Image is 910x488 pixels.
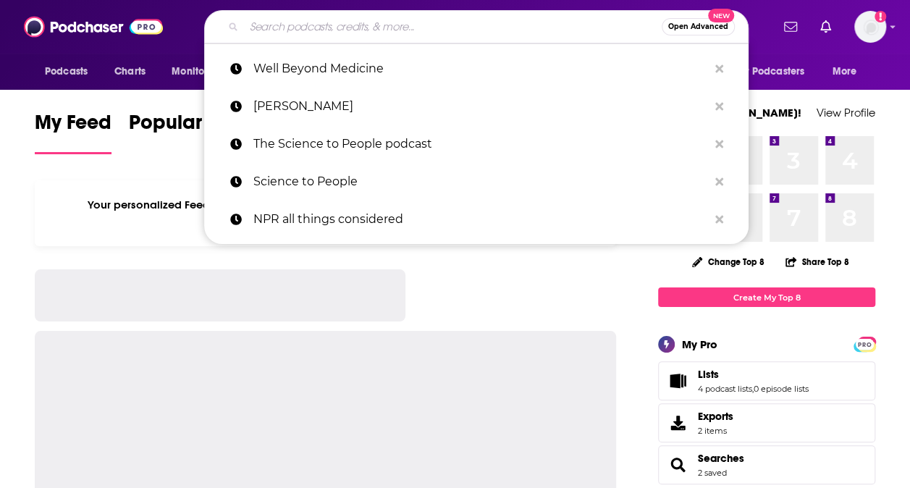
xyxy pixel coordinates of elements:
[204,201,749,238] a: NPR all things considered
[35,110,111,154] a: My Feed
[253,125,708,163] p: The Science to People podcast
[668,23,728,30] span: Open Advanced
[45,62,88,82] span: Podcasts
[698,368,719,381] span: Lists
[253,88,708,125] p: Brinleigh Murphy-Reuter
[35,58,106,85] button: open menu
[662,18,735,35] button: Open AdvancedNew
[35,110,111,143] span: My Feed
[658,287,875,307] a: Create My Top 8
[698,368,809,381] a: Lists
[814,14,837,39] a: Show notifications dropdown
[204,50,749,88] a: Well Beyond Medicine
[754,384,809,394] a: 0 episode lists
[204,10,749,43] div: Search podcasts, credits, & more...
[778,14,803,39] a: Show notifications dropdown
[35,180,616,246] div: Your personalized Feed is curated based on the Podcasts, Creators, Users, and Lists that you Follow.
[663,371,692,391] a: Lists
[725,58,825,85] button: open menu
[822,58,875,85] button: open menu
[785,248,850,276] button: Share Top 8
[204,88,749,125] a: [PERSON_NAME]
[833,62,857,82] span: More
[244,15,662,38] input: Search podcasts, credits, & more...
[24,13,163,41] img: Podchaser - Follow, Share and Rate Podcasts
[658,445,875,484] span: Searches
[658,403,875,442] a: Exports
[682,337,717,351] div: My Pro
[752,384,754,394] span: ,
[658,361,875,400] span: Lists
[708,9,734,22] span: New
[129,110,252,143] span: Popular Feed
[663,413,692,433] span: Exports
[172,62,223,82] span: Monitoring
[105,58,154,85] a: Charts
[698,452,744,465] a: Searches
[856,338,873,349] a: PRO
[663,455,692,475] a: Searches
[698,410,733,423] span: Exports
[698,384,752,394] a: 4 podcast lists
[856,339,873,350] span: PRO
[817,106,875,119] a: View Profile
[854,11,886,43] span: Logged in as arobertson1
[854,11,886,43] img: User Profile
[253,201,708,238] p: NPR all things considered
[253,50,708,88] p: Well Beyond Medicine
[253,163,708,201] p: Science to People
[875,11,886,22] svg: Add a profile image
[698,468,727,478] a: 2 saved
[161,58,242,85] button: open menu
[735,62,804,82] span: For Podcasters
[854,11,886,43] button: Show profile menu
[683,253,773,271] button: Change Top 8
[204,125,749,163] a: The Science to People podcast
[114,62,146,82] span: Charts
[204,163,749,201] a: Science to People
[129,110,252,154] a: Popular Feed
[698,426,733,436] span: 2 items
